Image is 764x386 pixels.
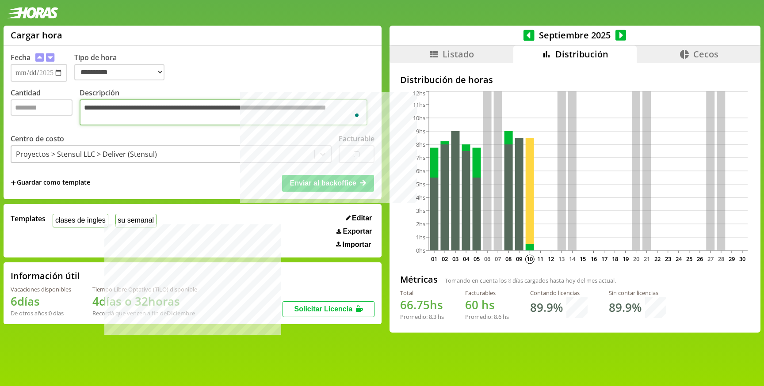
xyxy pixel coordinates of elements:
[465,313,509,321] div: Promedio: hs
[623,255,629,263] text: 19
[92,309,197,317] div: Recordá que vencen a fin de
[416,246,425,254] tspan: 0hs
[400,74,750,86] h2: Distribución de horas
[11,293,71,309] h1: 6 días
[92,293,197,309] h1: 4 días o 32 horas
[505,255,512,263] text: 08
[115,214,157,227] button: su semanal
[609,299,642,315] h1: 89.9 %
[555,48,608,60] span: Distribución
[16,149,157,159] div: Proyectos > Stensul LLC > Deliver (Stensul)
[11,270,80,282] h2: Información útil
[290,179,356,187] span: Enviar al backoffice
[644,255,650,263] text: 21
[11,214,46,223] span: Templates
[442,255,448,263] text: 02
[92,285,197,293] div: Tiempo Libre Optativo (TiLO) disponible
[601,255,607,263] text: 17
[11,99,73,116] input: Cantidad
[463,255,470,263] text: 04
[516,255,522,263] text: 09
[413,114,425,122] tspan: 10hs
[633,255,639,263] text: 20
[494,313,501,321] span: 8.6
[484,255,490,263] text: 06
[445,276,616,284] span: Tomando en cuenta los días cargados hasta hoy del mes actual.
[283,301,374,317] button: Solicitar Licencia
[416,193,425,201] tspan: 4hs
[294,305,352,313] span: Solicitar Licencia
[11,178,16,188] span: +
[609,289,666,297] div: Sin contar licencias
[343,214,375,223] button: Editar
[416,167,425,175] tspan: 6hs
[334,227,374,236] button: Exportar
[400,289,444,297] div: Total
[11,134,64,144] label: Centro de costo
[665,255,671,263] text: 23
[11,53,31,62] label: Fecha
[400,313,444,321] div: Promedio: hs
[611,255,618,263] text: 18
[416,127,425,135] tspan: 9hs
[413,89,425,97] tspan: 12hs
[530,299,563,315] h1: 89.9 %
[53,214,108,227] button: clases de ingles
[343,227,372,235] span: Exportar
[416,180,425,188] tspan: 5hs
[676,255,682,263] text: 24
[339,134,374,144] label: Facturable
[697,255,703,263] text: 26
[11,178,90,188] span: +Guardar como template
[429,313,436,321] span: 8.3
[693,48,718,60] span: Cecos
[729,255,735,263] text: 29
[80,88,374,128] label: Descripción
[508,276,511,284] span: 8
[167,309,195,317] b: Diciembre
[580,255,586,263] text: 15
[569,255,576,263] text: 14
[495,255,501,263] text: 07
[416,140,425,148] tspan: 8hs
[11,285,71,293] div: Vacaciones disponibles
[352,214,372,222] span: Editar
[527,255,533,263] text: 10
[11,88,80,128] label: Cantidad
[416,220,425,228] tspan: 2hs
[707,255,714,263] text: 27
[739,255,745,263] text: 30
[465,297,509,313] h1: hs
[11,29,62,41] h1: Cargar hora
[537,255,543,263] text: 11
[686,255,692,263] text: 25
[416,154,425,162] tspan: 7hs
[342,241,371,249] span: Importar
[74,64,164,80] select: Tipo de hora
[80,99,367,125] textarea: To enrich screen reader interactions, please activate Accessibility in Grammarly extension settings
[416,207,425,215] tspan: 3hs
[400,297,430,313] span: 66.75
[416,233,425,241] tspan: 1hs
[530,289,588,297] div: Contando licencias
[535,29,615,41] span: Septiembre 2025
[465,289,509,297] div: Facturables
[452,255,458,263] text: 03
[413,101,425,109] tspan: 11hs
[431,255,437,263] text: 01
[558,255,565,263] text: 13
[74,53,172,82] label: Tipo de hora
[11,309,71,317] div: De otros años: 0 días
[400,297,444,313] h1: hs
[590,255,596,263] text: 16
[718,255,724,263] text: 28
[654,255,661,263] text: 22
[474,255,480,263] text: 05
[7,7,58,19] img: logotipo
[282,175,374,192] button: Enviar al backoffice
[465,297,478,313] span: 60
[400,273,438,285] h2: Métricas
[443,48,474,60] span: Listado
[548,255,554,263] text: 12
